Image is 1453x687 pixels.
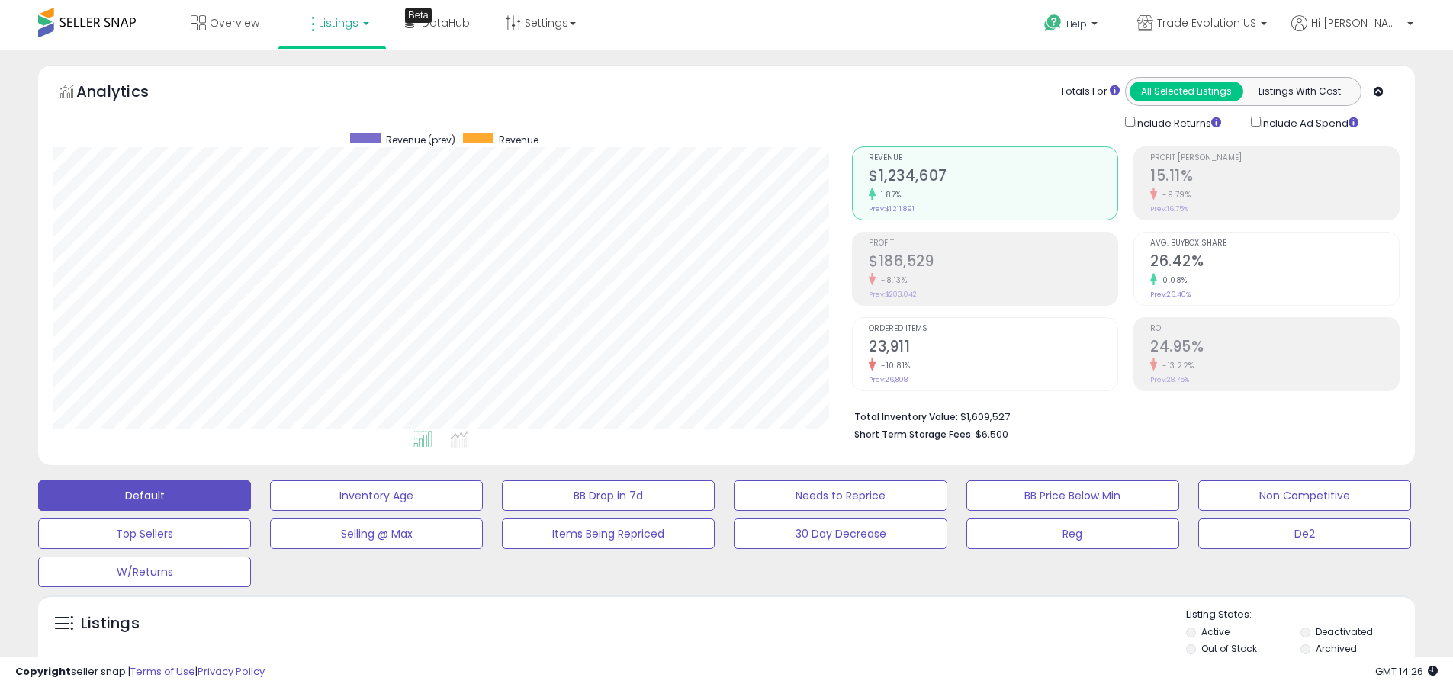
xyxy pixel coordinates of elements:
label: Active [1201,625,1230,638]
small: Prev: 28.75% [1150,375,1189,384]
small: -8.13% [876,274,907,286]
button: Reg [966,518,1179,549]
button: BB Drop in 7d [502,480,715,511]
small: -13.22% [1157,360,1194,371]
span: Revenue [499,133,538,146]
b: Short Term Storage Fees: [854,428,973,441]
span: Profit [PERSON_NAME] [1150,154,1399,162]
button: Selling @ Max [270,518,483,549]
small: Prev: 26.40% [1150,290,1191,299]
h5: Analytics [76,81,178,106]
small: Prev: 16.75% [1150,204,1188,213]
div: seller snap | | [15,665,265,679]
button: All Selected Listings [1130,82,1243,101]
h5: Listings [81,613,140,634]
small: Prev: 26,808 [869,375,908,384]
span: ROI [1150,325,1399,333]
div: Include Ad Spend [1239,114,1383,131]
label: Out of Stock [1201,642,1257,655]
span: Ordered Items [869,325,1117,333]
span: Trade Evolution US [1157,15,1256,30]
span: Profit [869,239,1117,248]
small: Prev: $203,042 [869,290,917,299]
h2: 23,911 [869,338,1117,358]
button: Top Sellers [38,518,251,549]
div: Totals For [1060,85,1120,99]
button: Non Competitive [1198,480,1411,511]
div: Tooltip anchor [405,8,432,23]
b: Total Inventory Value: [854,410,958,423]
h2: $186,529 [869,252,1117,273]
small: 1.87% [876,189,902,201]
small: -9.79% [1157,189,1191,201]
small: 0.08% [1157,274,1188,286]
h2: 26.42% [1150,252,1399,273]
small: Prev: $1,211,891 [869,204,915,213]
i: Get Help [1043,14,1062,33]
span: Hi [PERSON_NAME] [1311,15,1403,30]
span: Revenue [869,154,1117,162]
button: 30 Day Decrease [734,518,947,549]
h2: $1,234,607 [869,167,1117,188]
a: Privacy Policy [198,664,265,679]
button: Listings With Cost [1242,82,1356,101]
a: Hi [PERSON_NAME] [1291,15,1413,50]
li: $1,609,527 [854,406,1388,425]
span: Avg. Buybox Share [1150,239,1399,248]
small: -10.81% [876,360,911,371]
span: DataHub [422,15,470,30]
label: Deactivated [1316,625,1373,638]
a: Terms of Use [130,664,195,679]
label: Archived [1316,642,1357,655]
span: Overview [210,15,259,30]
button: BB Price Below Min [966,480,1179,511]
a: Help [1032,2,1113,50]
button: Default [38,480,251,511]
button: Inventory Age [270,480,483,511]
span: Help [1066,18,1087,30]
span: Listings [319,15,358,30]
button: W/Returns [38,557,251,587]
span: 2025-10-10 14:26 GMT [1375,664,1438,679]
p: Listing States: [1186,608,1415,622]
button: Needs to Reprice [734,480,947,511]
span: Revenue (prev) [386,133,455,146]
div: Include Returns [1114,114,1239,131]
strong: Copyright [15,664,71,679]
span: $6,500 [976,427,1008,441]
button: Items Being Repriced [502,518,715,549]
h2: 15.11% [1150,167,1399,188]
button: De2 [1198,518,1411,549]
h2: 24.95% [1150,338,1399,358]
